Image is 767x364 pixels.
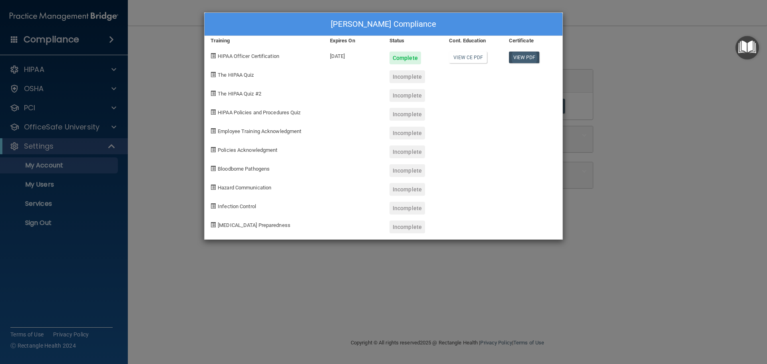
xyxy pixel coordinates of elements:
div: Incomplete [389,89,425,102]
span: The HIPAA Quiz [218,72,254,78]
div: Expires On [324,36,383,46]
a: View CE PDF [449,52,487,63]
div: Incomplete [389,108,425,121]
div: Training [205,36,324,46]
span: Infection Control [218,203,256,209]
span: Policies Acknowledgment [218,147,277,153]
button: Open Resource Center [735,36,759,60]
span: HIPAA Officer Certification [218,53,279,59]
div: Incomplete [389,221,425,233]
span: Bloodborne Pathogens [218,166,270,172]
div: Cont. Education [443,36,503,46]
span: [MEDICAL_DATA] Preparedness [218,222,290,228]
div: Status [383,36,443,46]
span: The HIPAA Quiz #2 [218,91,261,97]
span: HIPAA Policies and Procedures Quiz [218,109,300,115]
div: [DATE] [324,46,383,64]
span: Employee Training Acknowledgment [218,128,301,134]
div: [PERSON_NAME] Compliance [205,13,562,36]
div: Incomplete [389,127,425,139]
div: Incomplete [389,202,425,215]
div: Incomplete [389,164,425,177]
div: Complete [389,52,421,64]
div: Incomplete [389,70,425,83]
a: View PDF [509,52,540,63]
span: Hazard Communication [218,185,271,191]
div: Incomplete [389,183,425,196]
div: Incomplete [389,145,425,158]
div: Certificate [503,36,562,46]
